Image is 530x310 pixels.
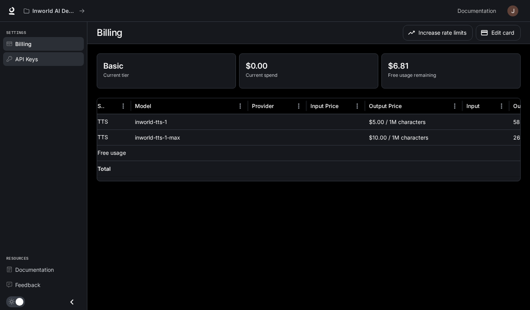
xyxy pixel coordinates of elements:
div: Output Price [369,103,402,109]
button: Increase rate limits [403,25,473,41]
button: Sort [339,100,351,112]
p: $6.81 [388,60,514,72]
div: $5.00 / 1M characters [365,114,463,129]
button: Close drawer [63,294,81,310]
a: Billing [3,37,84,51]
p: Current spend [246,72,372,79]
button: Edit card [476,25,521,41]
span: Documentation [457,6,496,16]
button: Menu [496,100,507,112]
button: Menu [449,100,461,112]
button: Menu [117,100,129,112]
button: Sort [106,100,117,112]
img: User avatar [507,5,518,16]
span: API Keys [15,55,38,63]
button: Menu [234,100,246,112]
button: Menu [293,100,305,112]
p: TTS [97,133,108,141]
p: Basic [103,60,229,72]
p: Free usage [97,149,126,157]
button: Sort [152,100,164,112]
div: $10.00 / 1M characters [365,129,463,145]
span: Documentation [15,266,54,274]
span: Billing [15,40,32,48]
a: Documentation [454,3,502,19]
div: Input Price [310,103,339,109]
h1: Billing [97,25,122,41]
p: $0.00 [246,60,372,72]
button: Sort [480,100,492,112]
span: Feedback [15,281,41,289]
p: Inworld AI Demos [32,8,76,14]
button: Menu [351,100,363,112]
p: TTS [97,118,108,126]
h6: Total [97,165,111,173]
div: Output [513,103,530,109]
button: All workspaces [20,3,88,19]
button: Sort [402,100,414,112]
div: Model [135,103,151,109]
div: Service [97,103,105,109]
span: Dark mode toggle [16,297,23,306]
div: Provider [252,103,274,109]
button: Sort [275,100,286,112]
div: inworld-tts-1 [131,114,248,129]
div: inworld-tts-1-max [131,129,248,145]
button: User avatar [505,3,521,19]
a: Feedback [3,278,84,292]
a: Documentation [3,263,84,276]
a: API Keys [3,52,84,66]
div: Input [466,103,480,109]
p: Free usage remaining [388,72,514,79]
p: Current tier [103,72,229,79]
